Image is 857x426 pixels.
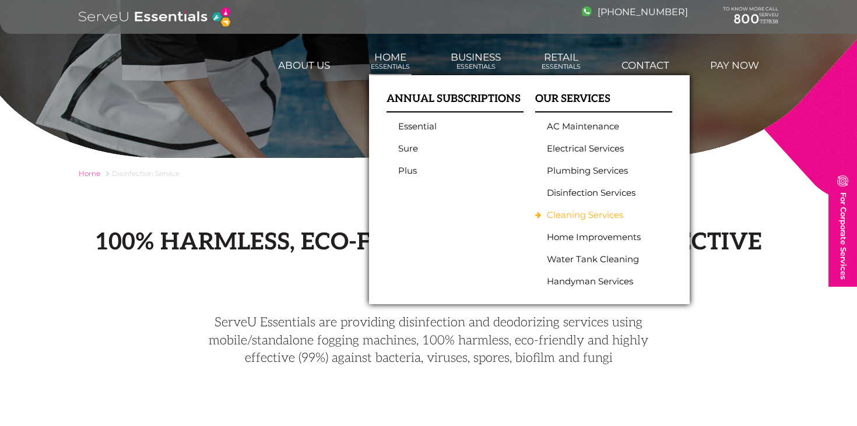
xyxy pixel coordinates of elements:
[723,6,778,27] div: TO KNOW MORE CALL SERVEU
[708,54,761,77] a: Pay Now
[79,228,778,284] h2: 100% harmless, eco-friendly and highly effective (99%)
[398,121,506,132] a: Essential
[837,175,848,186] img: image
[79,6,232,28] img: logo
[547,121,655,132] a: AC Maintenance
[79,169,100,178] a: Home
[547,166,655,176] a: Plumbing Services
[582,6,688,17] a: [PHONE_NUMBER]
[582,6,592,16] img: image
[276,54,332,77] a: About us
[547,188,655,198] a: Disinfection Services
[540,45,582,77] a: RetailEssentials
[547,143,655,154] a: Electrical Services
[398,166,506,176] a: Plus
[369,45,412,77] a: HomeEssentials
[547,276,655,287] a: Handyman Services
[542,63,581,71] span: Essentials
[387,93,524,112] h3: ANNUAL SUBSCRIPTIONS
[184,314,673,367] p: ServeU Essentials are providing disinfection and deodorizing services using mobile/standalone fog...
[828,168,857,287] a: For Corporate Services
[451,63,501,71] span: Essentials
[449,45,503,77] a: BusinessEssentials
[547,232,655,242] a: Home Improvements
[547,210,655,220] a: Cleaning Services
[733,11,760,27] span: 800
[371,63,410,71] span: Essentials
[547,254,655,265] a: Water Tank Cleaning
[620,54,671,77] a: Contact
[535,93,672,112] h3: OUR SERVICES
[398,143,506,154] a: Sure
[723,12,778,27] a: 800737838
[112,169,180,178] span: Disinfection Service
